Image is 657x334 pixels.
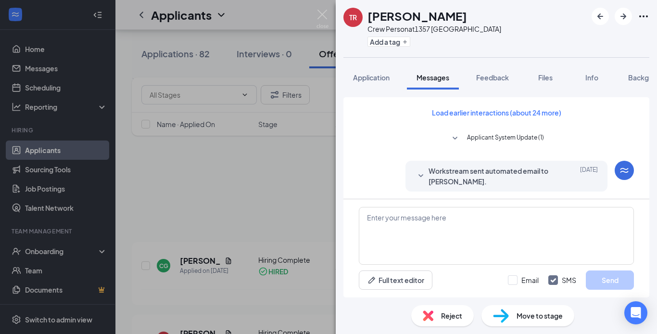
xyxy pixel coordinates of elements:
span: Info [585,73,598,82]
svg: SmallChevronDown [415,170,427,182]
div: Open Intercom Messenger [624,301,647,324]
span: Feedback [476,73,509,82]
button: PlusAdd a tag [367,37,410,47]
span: Messages [417,73,449,82]
span: [DATE] [580,166,598,187]
span: Workstream sent automated email to [PERSON_NAME]. [429,166,555,187]
span: Files [538,73,553,82]
svg: SmallChevronDown [449,133,461,144]
span: Move to stage [517,310,563,321]
svg: Pen [367,275,377,285]
span: Reject [441,310,462,321]
h1: [PERSON_NAME] [367,8,467,24]
div: TR [349,13,357,22]
span: Applicant System Update (1) [467,133,544,144]
button: SmallChevronDownApplicant System Update (1) [449,133,544,144]
svg: ArrowRight [618,11,629,22]
span: Application [353,73,390,82]
svg: Plus [402,39,408,45]
button: Load earlier interactions (about 24 more) [424,105,569,120]
button: Full text editorPen [359,270,432,290]
svg: Ellipses [638,11,649,22]
div: Crew Person at 1357 [GEOGRAPHIC_DATA] [367,24,501,34]
button: Send [586,270,634,290]
button: ArrowRight [615,8,632,25]
svg: ArrowLeftNew [594,11,606,22]
button: ArrowLeftNew [592,8,609,25]
svg: WorkstreamLogo [619,165,630,176]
